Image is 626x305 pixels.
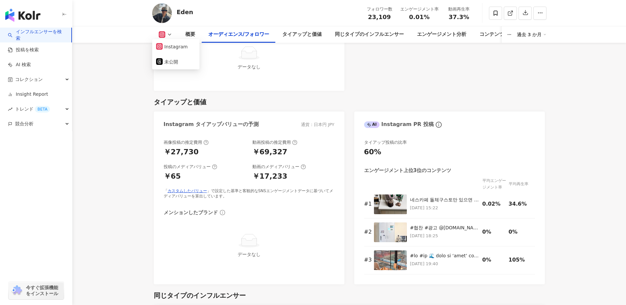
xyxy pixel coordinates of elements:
[364,140,407,145] div: タイアップ投稿の比率
[8,62,31,68] a: AI 検索
[409,14,429,20] span: 0.01%
[449,14,469,20] span: 37.3%
[364,200,371,208] div: # 1
[164,209,218,216] div: メンションしたブランド
[374,250,407,270] img: #협찬 #광고 🌊 부산에서 가장 ‘부산다운’ 휴식! 송도해수욕장까지 도보 3분🚶‍♂️ 전 객실 ‘파노라마 오션뷰’로 바다를 한눈에 볼 수 있고 부산역 15분, 김해공항 30분...
[152,3,172,23] img: KOL Avatar
[364,147,382,157] div: 60%
[252,164,306,170] div: 動画のメディアバリュー
[364,121,380,128] div: AI
[435,121,443,129] span: info-circle
[364,121,434,128] div: Instagram PR 投稿
[164,140,209,145] div: 画像投稿の推定費用
[9,282,64,299] a: chrome extension今すぐ拡張機能をインストール
[219,209,226,216] span: info-circle
[35,106,50,113] div: BETA
[482,177,509,191] div: 平均エンゲージメント率
[374,194,407,214] img: 네스카페 돌체구스토만 있으면 우리집이 홈카페 ☕️✨ 50년의 노하우로 완성된 부드럽고 달콤한 맛! 섬세하게 블렌딩하고 로스팅한 스타벅스의 두 번째 에스프레소예요. 이번엔 에스...
[156,57,196,66] button: 未公開
[154,97,206,107] div: タイアップと価値
[5,9,40,22] img: logo
[15,102,50,116] span: トレンド
[8,91,48,98] a: Insight Report
[166,251,332,258] div: データなし
[154,291,246,300] div: 同じタイプのインフルエンサー
[164,164,217,170] div: 投稿のメディアバリュー
[374,222,407,242] img: #협찬 #광고 @marketb.kr 내 방에 딱 어울리는 캐비넷 수납장 직접 써보니까 이 2문 수납장이 진짜 실용적이더라구요! 수납공간이 넉넉해서 방이든 거실이든 정리할 때 ...
[252,171,288,182] div: ￥17,233
[166,63,332,70] div: データなし
[509,181,535,187] div: 平均再生率
[8,47,39,53] a: 投稿を検索
[400,6,439,13] div: エンゲージメント率
[164,147,199,157] div: ￥27,730
[252,147,288,157] div: ￥69,327
[410,260,479,267] p: [DATE] 19:40
[482,256,505,264] div: 0%
[417,31,466,38] div: エンゲージメント分析
[410,225,479,231] div: #협찬 #광고 @[DOMAIN_NAME] 내 방에 딱 어울리는 캐비넷 수납장 직접 써보니까 이 2문 수납장이 진짜 실용적이더라구요! 수납공간이 넉넉해서 방이든 거실이든 정리할...
[364,256,371,264] div: # 3
[252,140,297,145] div: 動画投稿の推定費用
[335,31,404,38] div: 同じタイプのインフルエンサー
[156,42,196,51] button: Instagram
[15,72,43,87] span: コレクション
[208,31,269,38] div: オーディエンス/フォロワー
[479,31,524,38] div: コンテンツ内容分析
[177,8,193,16] div: Eden
[364,167,451,174] div: エンゲージメント上位3位のコンテンツ
[8,107,12,112] span: rise
[11,285,23,296] img: chrome extension
[517,29,546,40] div: 過去 3 か月
[509,256,532,264] div: 105%
[509,228,532,236] div: 0%
[447,6,472,13] div: 動画再生率
[301,122,334,128] div: 通貨：日本円 JPY
[367,6,392,13] div: フォロワー数
[410,253,479,259] div: #lo #ip 🌊 dolo si ‘amet’ co! adipisci el 2s🚶‍♂️ d ei ‘temp inc’u lab etd m a en adm 67v, quis 66n...
[8,29,66,41] a: searchインフルエンサーを検索
[164,188,335,199] div: 「 」で設定した基準と客観的なSNSエンゲージメントデータに基づいてメディアバリューを算出しています。
[164,171,181,182] div: ￥65
[410,204,479,212] p: [DATE] 15:22
[482,200,505,208] div: 0.02%
[482,228,505,236] div: 0%
[26,285,62,296] span: 今すぐ拡張機能をインストール
[368,13,391,20] span: 23,109
[164,121,259,128] div: Instagram タイアップバリューの予測
[364,228,371,236] div: # 2
[410,197,479,203] div: 네스카페 돌체구스토만 있으면 우리집이 홈카페 ☕️✨ 50년의 노하우로 완성된 부드럽고 달콤한 맛! 섬세하게 블렌딩하고 로스팅한 스타벅스의 두 번째 에스프레소예요. 이번엔 에스...
[185,31,195,38] div: 概要
[509,200,532,208] div: 34.6%
[410,232,479,240] p: [DATE] 18:25
[168,189,207,193] a: カスタムしたバリュー
[15,116,34,131] span: 競合分析
[282,31,322,38] div: タイアップと価値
